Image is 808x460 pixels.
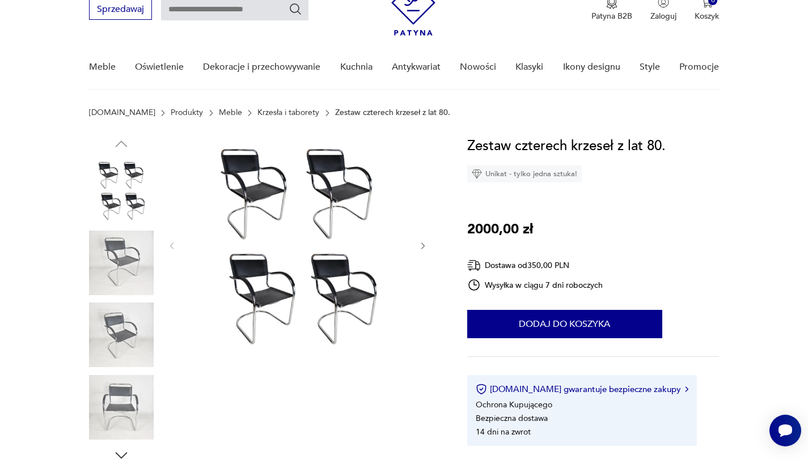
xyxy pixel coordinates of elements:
button: [DOMAIN_NAME] gwarantuje bezpieczne zakupy [476,384,688,395]
img: Zdjęcie produktu Zestaw czterech krzeseł z lat 80. [89,231,154,295]
p: Zestaw czterech krzeseł z lat 80. [335,108,450,117]
a: Klasyki [515,45,543,89]
h1: Zestaw czterech krzeseł z lat 80. [467,135,666,157]
img: Ikona dostawy [467,258,481,272]
div: Dostawa od 350,00 PLN [467,258,603,272]
img: Ikona diamentu [472,169,482,179]
a: Sprzedawaj [89,6,152,14]
img: Zdjęcie produktu Zestaw czterech krzeseł z lat 80. [89,158,154,223]
a: Nowości [460,45,496,89]
a: Antykwariat [392,45,441,89]
li: 14 dni na zwrot [476,427,531,437]
p: Zaloguj [650,11,676,22]
a: Produkty [171,108,203,117]
a: Kuchnia [340,45,373,89]
img: Zdjęcie produktu Zestaw czterech krzeseł z lat 80. [89,375,154,440]
p: Patyna B2B [591,11,632,22]
button: Dodaj do koszyka [467,310,662,338]
button: Szukaj [289,2,302,16]
img: Ikona certyfikatu [476,384,487,395]
img: Zdjęcie produktu Zestaw czterech krzeseł z lat 80. [89,303,154,367]
a: Promocje [679,45,719,89]
img: Ikona strzałki w prawo [685,386,688,392]
div: Wysyłka w ciągu 7 dni roboczych [467,278,603,292]
a: Ikony designu [563,45,620,89]
li: Bezpieczna dostawa [476,413,548,424]
a: Meble [219,108,242,117]
div: Unikat - tylko jedna sztuka! [467,165,582,182]
iframe: Smartsupp widget button [769,415,801,446]
a: Dekoracje i przechowywanie [203,45,320,89]
a: [DOMAIN_NAME] [89,108,155,117]
p: 2000,00 zł [467,219,533,240]
li: Ochrona Kupującego [476,399,552,410]
a: Meble [89,45,116,89]
a: Krzesła i taborety [257,108,319,117]
img: Zdjęcie produktu Zestaw czterech krzeseł z lat 80. [188,135,407,354]
a: Oświetlenie [135,45,184,89]
a: Style [640,45,660,89]
p: Koszyk [695,11,719,22]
